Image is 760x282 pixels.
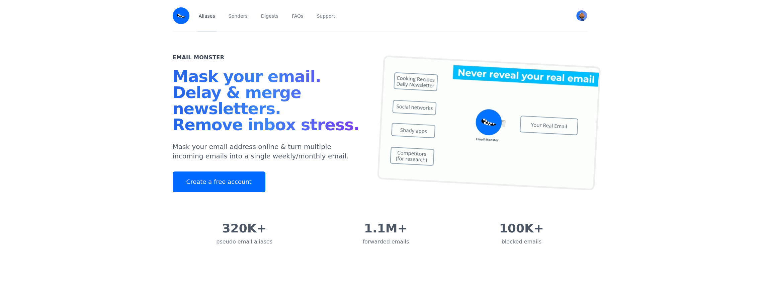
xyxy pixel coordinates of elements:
[362,238,409,246] div: forwarded emails
[576,10,588,22] button: User menu
[377,55,600,191] img: temp mail, free temporary mail, Temporary Email
[173,171,265,192] a: Create a free account
[499,238,544,246] div: blocked emails
[499,222,544,235] div: 100K+
[173,68,364,135] h1: Mask your email. Delay & merge newsletters. Remove inbox stress.
[173,142,364,161] p: Mask your email address online & turn multiple incoming emails into a single weekly/monthly email.
[576,10,587,21] img: Bob's Avatar
[216,222,272,235] div: 320K+
[362,222,409,235] div: 1.1M+
[216,238,272,246] div: pseudo email aliases
[173,7,189,24] img: Email Monster
[173,54,225,62] h2: Email Monster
